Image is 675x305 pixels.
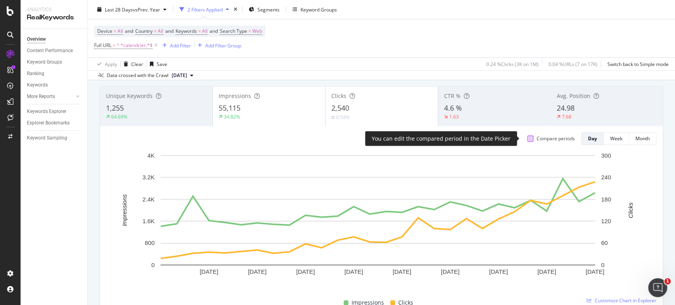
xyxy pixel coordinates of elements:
[248,28,251,34] span: =
[165,28,174,34] span: and
[210,28,218,34] span: and
[27,107,82,116] a: Keywords Explorer
[648,278,667,297] iframe: Intercom live chat
[27,58,82,66] a: Keyword Groups
[121,194,128,226] text: Impressions
[581,132,604,145] button: Day
[106,151,650,289] svg: A chart.
[111,113,127,120] div: 64.69%
[629,132,656,145] button: Month
[27,119,70,127] div: Explorer Bookmarks
[133,6,160,13] span: vs Prev. Year
[27,119,82,127] a: Explorer Bookmarks
[159,41,191,50] button: Add Filter
[27,6,81,13] div: Analytics
[27,81,48,89] div: Keywords
[444,92,461,100] span: CTR %
[537,135,575,142] div: Compare periods
[635,135,650,142] div: Month
[151,262,155,268] text: 0
[145,239,155,246] text: 800
[142,218,155,224] text: 1.6K
[232,6,239,13] div: times
[224,113,240,120] div: 34.82%
[117,40,153,51] span: ^.*calendrier.*$
[219,103,240,113] span: 55,115
[27,47,73,55] div: Content Performance
[27,47,82,55] a: Content Performance
[289,3,340,16] button: Keyword Groups
[441,268,459,275] text: [DATE]
[537,268,556,275] text: [DATE]
[607,60,669,67] div: Switch back to Simple mode
[27,134,82,142] a: Keyword Sampling
[200,268,218,275] text: [DATE]
[135,28,153,34] span: Country
[246,3,283,16] button: Segments
[595,297,656,304] span: Customize Chart in Explorer
[601,239,608,246] text: 60
[27,92,74,101] a: More Reports
[257,6,280,13] span: Segments
[97,28,112,34] span: Device
[172,72,187,79] span: 2025 Aug. 31st
[296,268,315,275] text: [DATE]
[170,42,191,49] div: Add Filter
[489,268,508,275] text: [DATE]
[301,6,337,13] div: Keyword Groups
[94,3,170,16] button: Last 28 DaysvsPrev. Year
[393,268,411,275] text: [DATE]
[125,28,133,34] span: and
[113,28,116,34] span: =
[205,42,241,49] div: Add Filter Group
[27,13,81,22] div: RealKeywords
[106,92,153,100] span: Unique Keywords
[176,3,232,16] button: 2 Filters Applied
[147,152,155,159] text: 4K
[105,6,133,13] span: Last 28 Days
[627,202,633,218] text: Clicks
[168,71,197,80] button: [DATE]
[486,60,539,67] div: 0.24 % Clicks ( 3K on 1M )
[336,114,350,120] div: 0.54%
[27,70,44,78] div: Ranking
[331,92,346,100] span: Clicks
[601,218,611,224] text: 120
[27,81,82,89] a: Keywords
[27,35,82,43] a: Overview
[248,268,267,275] text: [DATE]
[548,60,597,67] div: 0.04 % URLs ( 7 on 17K )
[195,41,241,50] button: Add Filter Group
[601,174,611,181] text: 240
[157,60,167,67] div: Save
[557,92,590,100] span: Avg. Position
[117,26,123,37] span: All
[449,113,459,120] div: 1.63
[27,134,67,142] div: Keyword Sampling
[588,135,597,142] div: Day
[331,116,335,119] img: Equal
[106,103,124,113] span: 1,255
[444,103,462,113] span: 4.6 %
[142,196,155,203] text: 2.4K
[604,132,629,145] button: Week
[557,103,575,113] span: 24.98
[372,135,511,143] div: You can edit the compared period in the Date Picker
[27,92,55,101] div: More Reports
[187,6,223,13] div: 2 Filters Applied
[587,297,656,304] a: Customize Chart in Explorer
[586,268,604,275] text: [DATE]
[601,152,611,159] text: 300
[219,92,251,100] span: Impressions
[27,70,82,78] a: Ranking
[604,58,669,70] button: Switch back to Simple mode
[107,72,168,79] div: Data crossed with the Crawl
[142,174,155,181] text: 3.2K
[121,58,143,70] button: Clear
[220,28,247,34] span: Search Type
[601,196,611,203] text: 180
[27,58,62,66] div: Keyword Groups
[94,42,112,49] span: Full URL
[27,107,66,116] div: Keywords Explorer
